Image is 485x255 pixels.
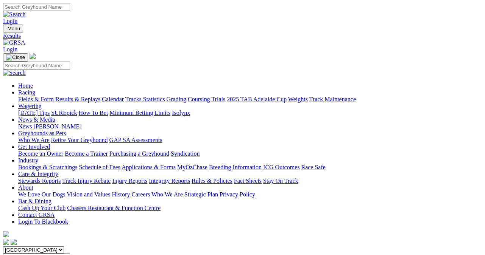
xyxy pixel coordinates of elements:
[18,96,54,102] a: Fields & Form
[18,137,50,143] a: Who We Are
[3,39,25,46] img: GRSA
[55,96,100,102] a: Results & Replays
[6,54,25,60] img: Close
[122,164,176,170] a: Applications & Forms
[3,53,28,62] button: Toggle navigation
[167,96,186,102] a: Grading
[151,191,183,198] a: Who We Are
[51,137,108,143] a: Retire Your Greyhound
[18,89,35,96] a: Racing
[234,178,262,184] a: Fact Sheets
[18,184,33,191] a: About
[3,46,17,53] a: Login
[3,70,26,76] img: Search
[18,205,482,212] div: Bar & Dining
[143,96,165,102] a: Statistics
[3,231,9,237] img: logo-grsa-white.png
[65,150,108,157] a: Become a Trainer
[3,239,9,245] img: facebook.svg
[309,96,356,102] a: Track Maintenance
[192,178,232,184] a: Rules & Policies
[177,164,207,170] a: MyOzChase
[3,18,17,24] a: Login
[18,164,482,171] div: Industry
[112,191,130,198] a: History
[18,150,63,157] a: Become an Owner
[18,82,33,89] a: Home
[3,32,482,39] a: Results
[109,137,162,143] a: GAP SA Assessments
[79,164,120,170] a: Schedule of Fees
[18,110,50,116] a: [DATE] Tips
[79,110,108,116] a: How To Bet
[184,191,218,198] a: Strategic Plan
[18,103,42,109] a: Wagering
[263,178,298,184] a: Stay On Track
[18,157,38,164] a: Industry
[263,164,299,170] a: ICG Outcomes
[51,110,77,116] a: SUREpick
[18,178,482,184] div: Care & Integrity
[18,150,482,157] div: Get Involved
[209,164,262,170] a: Breeding Information
[30,53,36,59] img: logo-grsa-white.png
[11,239,17,245] img: twitter.svg
[18,123,482,130] div: News & Media
[3,25,23,32] button: Toggle navigation
[109,150,169,157] a: Purchasing a Greyhound
[171,150,200,157] a: Syndication
[18,212,55,218] a: Contact GRSA
[227,96,287,102] a: 2025 TAB Adelaide Cup
[18,110,482,116] div: Wagering
[131,191,150,198] a: Careers
[301,164,325,170] a: Race Safe
[18,137,482,144] div: Greyhounds as Pets
[33,123,81,130] a: [PERSON_NAME]
[62,178,111,184] a: Track Injury Rebate
[8,26,20,31] span: Menu
[3,62,70,70] input: Search
[102,96,124,102] a: Calendar
[18,144,50,150] a: Get Involved
[18,178,61,184] a: Stewards Reports
[18,96,482,103] div: Racing
[211,96,225,102] a: Trials
[67,205,161,211] a: Chasers Restaurant & Function Centre
[3,3,70,11] input: Search
[172,110,190,116] a: Isolynx
[18,171,58,177] a: Care & Integrity
[109,110,170,116] a: Minimum Betting Limits
[18,130,66,136] a: Greyhounds as Pets
[18,116,55,123] a: News & Media
[18,205,65,211] a: Cash Up Your Club
[112,178,147,184] a: Injury Reports
[18,164,77,170] a: Bookings & Scratchings
[67,191,110,198] a: Vision and Values
[288,96,308,102] a: Weights
[18,218,68,225] a: Login To Blackbook
[149,178,190,184] a: Integrity Reports
[18,123,32,130] a: News
[18,198,51,204] a: Bar & Dining
[188,96,210,102] a: Coursing
[18,191,482,198] div: About
[3,11,26,18] img: Search
[18,191,65,198] a: We Love Our Dogs
[125,96,142,102] a: Tracks
[220,191,255,198] a: Privacy Policy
